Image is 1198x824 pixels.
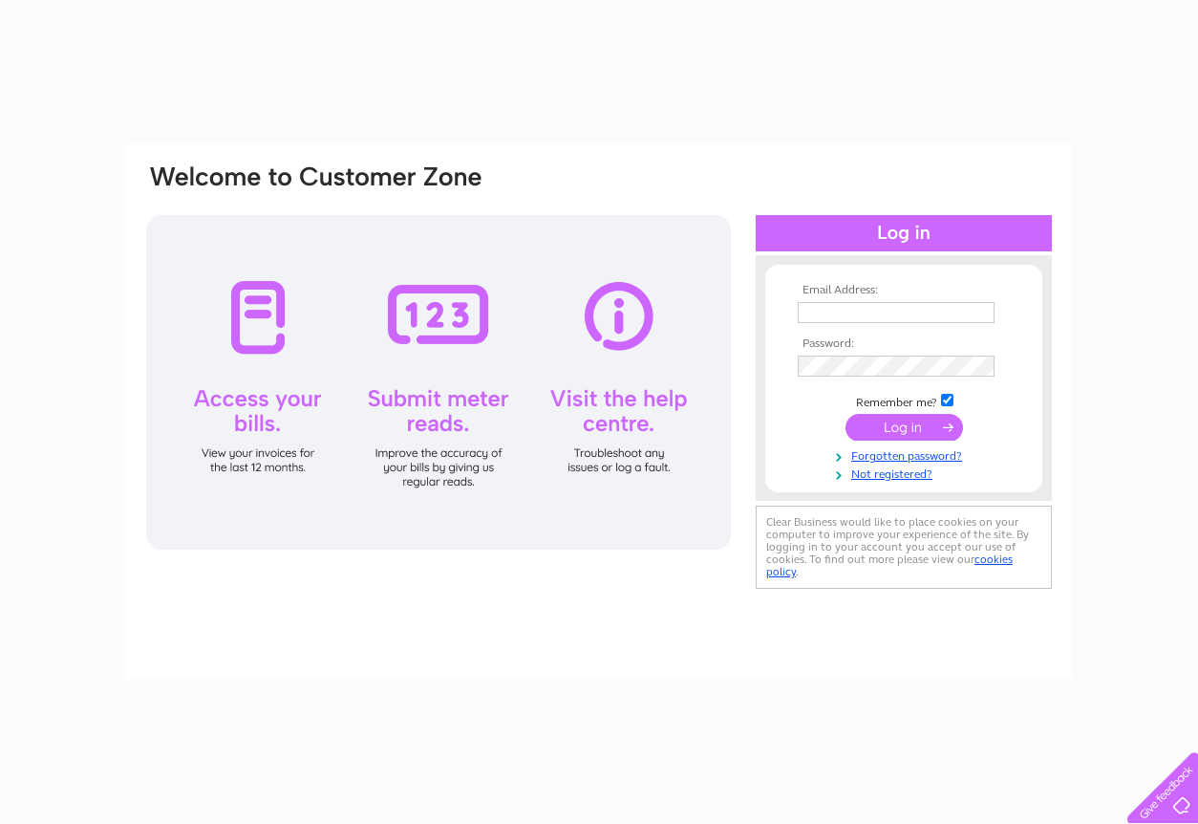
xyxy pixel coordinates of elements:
[793,337,1015,351] th: Password:
[756,506,1052,589] div: Clear Business would like to place cookies on your computer to improve your experience of the sit...
[845,414,963,441] input: Submit
[793,391,1015,410] td: Remember me?
[798,445,1015,464] a: Forgotten password?
[798,464,1015,482] a: Not registered?
[793,284,1015,297] th: Email Address:
[766,553,1013,578] a: cookies policy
